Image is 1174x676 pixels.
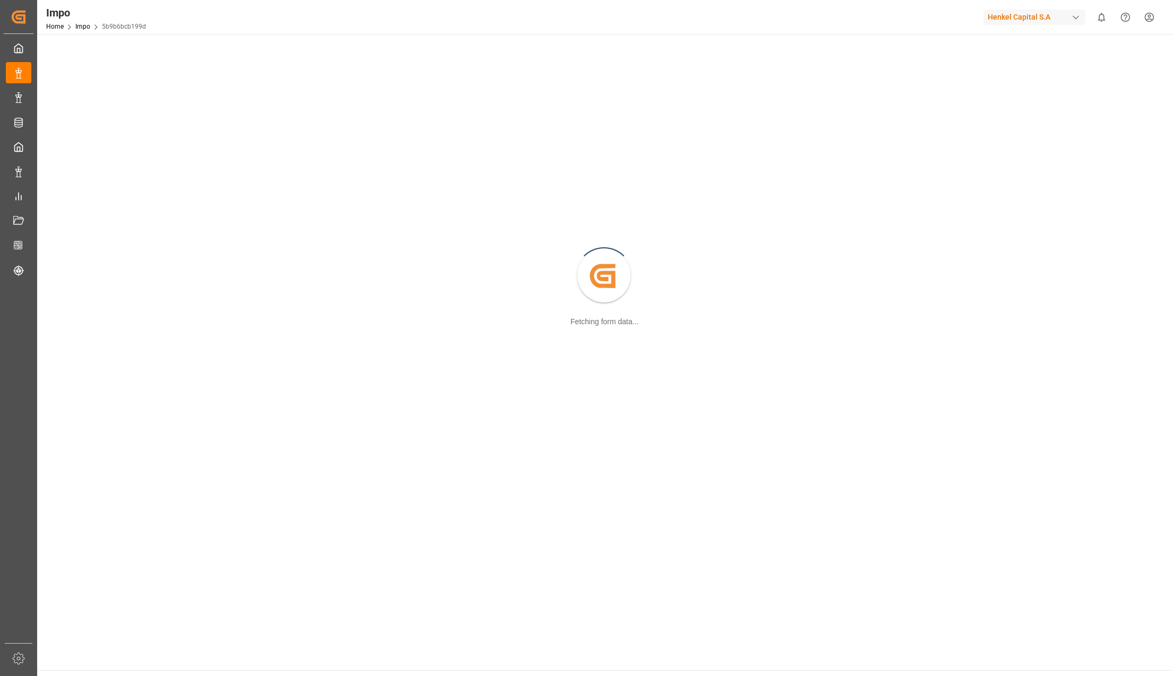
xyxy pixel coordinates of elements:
[46,23,64,30] a: Home
[46,5,146,21] div: Impo
[983,7,1090,27] button: Henkel Capital S.A
[983,10,1085,25] div: Henkel Capital S.A
[571,316,638,327] div: Fetching form data...
[1113,5,1137,29] button: Help Center
[1090,5,1113,29] button: show 0 new notifications
[75,23,90,30] a: Impo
